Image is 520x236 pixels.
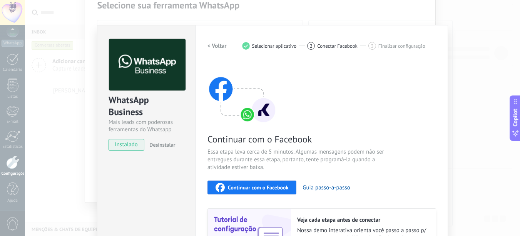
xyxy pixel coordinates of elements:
span: Selecionar aplicativo [252,43,297,49]
span: Continuar com o Facebook [228,185,288,190]
div: WhatsApp Business [109,94,184,119]
span: Conectar Facebook [317,43,358,49]
span: 3 [371,43,373,49]
h2: < Voltar [207,42,227,50]
button: Guia passo-a-passo [303,184,350,191]
div: Mais leads com poderosas ferramentas do Whatsapp [109,119,184,133]
span: Copilot [512,109,519,126]
button: Continuar com o Facebook [207,181,296,194]
span: instalado [109,139,144,151]
span: 2 [310,43,313,49]
img: logo_main.png [109,39,186,91]
img: connect with facebook [207,62,277,124]
h2: Veja cada etapa antes de conectar [297,216,428,224]
span: Continuar com o Facebook [207,133,391,145]
span: Desinstalar [149,141,175,148]
button: Desinstalar [146,139,175,151]
span: Finalizar configuração [378,43,425,49]
button: < Voltar [207,39,227,53]
span: Essa etapa leva cerca de 5 minutos. Algumas mensagens podem não ser entregues durante essa etapa,... [207,148,391,171]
